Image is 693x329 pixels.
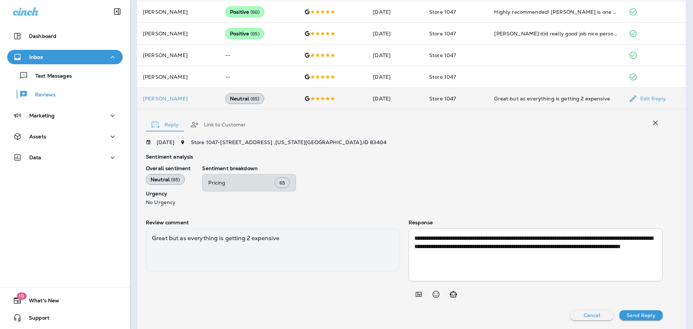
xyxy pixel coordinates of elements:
[146,165,191,171] p: Overall sentiment
[627,312,655,318] p: Send Reply
[367,44,423,66] td: [DATE]
[184,112,252,138] button: Link to Customer
[7,50,123,64] button: Inbox
[171,177,180,183] span: ( 65 )
[208,180,275,186] p: Pricing
[146,112,184,138] button: Reply
[191,139,387,146] span: Store 1047 - [STREET_ADDRESS] , [US_STATE][GEOGRAPHIC_DATA] , ID 83404
[7,87,123,102] button: Reviews
[143,9,214,15] p: [PERSON_NAME]
[7,108,123,123] button: Marketing
[29,33,56,39] p: Dashboard
[7,29,123,43] button: Dashboard
[367,23,423,44] td: [DATE]
[22,298,59,306] span: What's New
[143,96,214,101] p: [PERSON_NAME]
[409,220,663,225] p: Response
[494,8,617,16] div: Highly recommended! Joey is one of the absolute best! Always makes sure I get what I need done, e...
[446,287,461,302] button: Generate AI response
[146,154,663,160] p: Sentiment analysis
[429,9,456,15] span: Store 1047
[429,52,456,59] span: Store 1047
[219,44,298,66] td: --
[429,74,456,80] span: Store 1047
[143,31,214,36] p: [PERSON_NAME]
[146,199,191,205] p: No Urgency
[146,228,400,272] div: Great but as everything is getting 2 expensive
[7,293,123,308] button: 19What's New
[29,134,46,139] p: Assets
[17,293,26,300] span: 19
[250,96,260,102] span: ( 65 )
[146,191,191,196] p: Urgency
[202,165,663,171] p: Sentiment breakdown
[637,96,666,101] p: Edit Reply
[225,93,264,104] div: Neutral
[367,1,423,23] td: [DATE]
[146,220,400,225] p: Review comment
[219,66,298,88] td: --
[7,311,123,325] button: Support
[146,174,185,185] div: Neutral
[143,96,214,101] div: Click to view Customer Drawer
[584,312,601,318] p: Cancel
[429,287,443,302] button: Select an emoji
[143,74,214,80] p: [PERSON_NAME]
[494,95,617,102] div: Great but as everything is getting 2 expensive
[29,113,55,118] p: Marketing
[225,28,264,39] div: Positive
[7,129,123,144] button: Assets
[570,310,614,320] button: Cancel
[250,31,260,37] span: ( 85 )
[250,9,260,15] span: ( 88 )
[157,139,174,145] p: [DATE]
[225,7,264,17] div: Positive
[367,66,423,88] td: [DATE]
[28,92,56,99] p: Reviews
[143,52,214,58] p: [PERSON_NAME]
[429,95,456,102] span: Store 1047
[619,310,663,320] button: Send Reply
[367,88,423,109] td: [DATE]
[28,73,72,80] p: Text Messages
[107,4,127,19] button: Collapse Sidebar
[411,287,426,302] button: Add in a premade template
[29,155,42,160] p: Data
[494,30,617,37] div: Chris did really good job nice person really smart and knowledgeable
[7,68,123,83] button: Text Messages
[279,180,285,186] span: 65
[22,315,49,324] span: Support
[429,30,456,37] span: Store 1047
[29,54,43,60] p: Inbox
[7,150,123,165] button: Data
